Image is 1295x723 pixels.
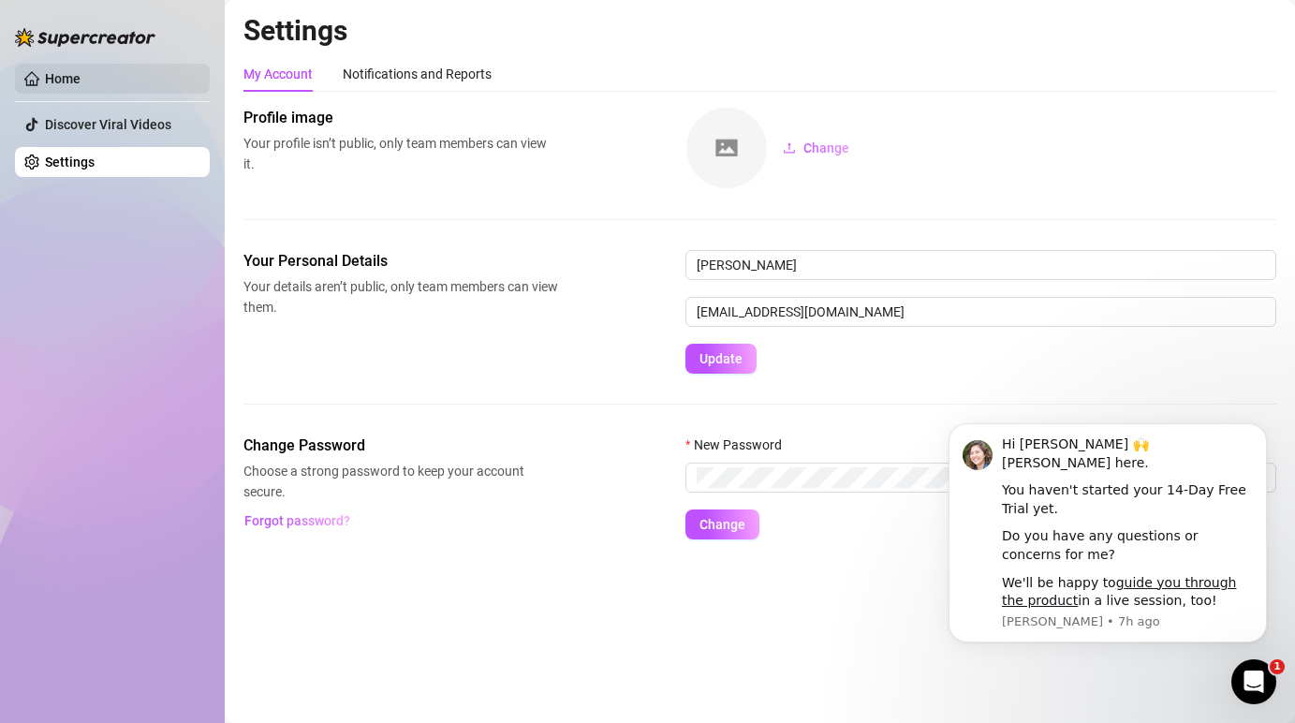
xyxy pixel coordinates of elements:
[783,141,796,155] span: upload
[1231,659,1276,704] iframe: Intercom live chat
[1270,659,1285,674] span: 1
[686,108,767,188] img: square-placeholder.png
[243,13,1276,49] h2: Settings
[697,467,1248,488] input: New Password
[244,513,350,528] span: Forgot password?
[45,117,171,132] a: Discover Viral Videos
[243,435,558,457] span: Change Password
[15,28,155,47] img: logo-BBDzfeDw.svg
[685,250,1276,280] input: Enter name
[685,509,759,539] button: Change
[45,155,95,170] a: Settings
[685,435,794,455] label: New Password
[920,395,1295,672] iframe: Intercom notifications message
[685,297,1276,327] input: Enter new email
[243,107,558,129] span: Profile image
[343,64,492,84] div: Notifications and Reports
[768,133,864,163] button: Change
[243,133,558,174] span: Your profile isn’t public, only team members can view it.
[699,351,743,366] span: Update
[243,250,558,273] span: Your Personal Details
[243,461,558,502] span: Choose a strong password to keep your account secure.
[699,517,745,532] span: Change
[685,344,757,374] button: Update
[243,64,313,84] div: My Account
[243,276,558,317] span: Your details aren’t public, only team members can view them.
[243,506,350,536] button: Forgot password?
[803,140,849,155] span: Change
[45,71,81,86] a: Home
